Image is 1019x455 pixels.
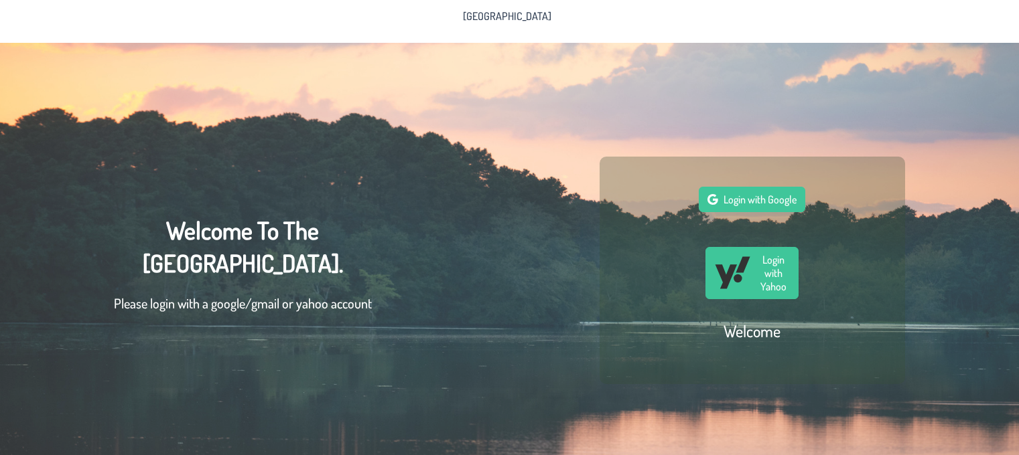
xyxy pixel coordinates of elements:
span: Login with Yahoo [756,253,791,293]
li: Pine Lake Park [455,5,559,27]
h2: Welcome [724,321,780,341]
button: Login with Yahoo [705,247,799,299]
button: Login with Google [699,187,805,212]
p: Please login with a google/gmail or yahoo account [114,293,372,313]
span: Login with Google [724,193,797,206]
a: [GEOGRAPHIC_DATA] [455,5,559,27]
div: Welcome To The [GEOGRAPHIC_DATA]. [114,214,372,327]
span: [GEOGRAPHIC_DATA] [463,11,551,21]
